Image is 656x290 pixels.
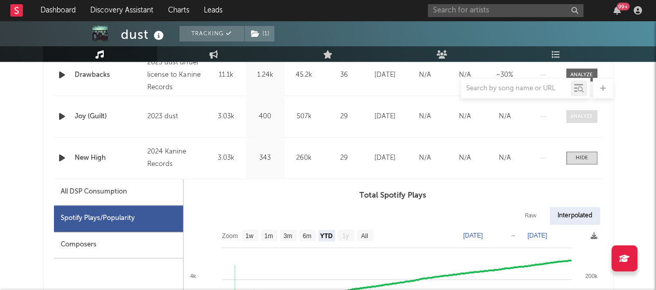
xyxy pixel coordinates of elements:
button: 99+ [613,6,621,15]
div: Raw [517,207,545,225]
div: Interpolated [550,207,600,225]
div: N/A [448,112,482,122]
text: YTD [320,232,332,240]
h3: Total Spotify Plays [184,189,603,202]
div: 1.24k [248,70,282,80]
div: 2025 dust under license to Kanine Records [147,57,204,94]
div: Spotify Plays/Popularity [54,205,183,232]
div: N/A [487,112,522,122]
div: [DATE] [368,70,402,80]
div: N/A [487,153,522,163]
text: 4k [190,273,196,279]
a: Drawbacks [75,70,143,80]
div: 260k [287,153,321,163]
text: → [510,232,516,239]
div: 3.03k [210,112,243,122]
div: 400 [248,112,282,122]
div: N/A [448,153,482,163]
div: 507k [287,112,321,122]
text: Zoom [222,232,238,240]
div: 29 [326,153,362,163]
text: [DATE] [527,232,547,239]
input: Search by song name or URL [461,85,570,93]
text: All [361,232,368,240]
text: 6m [302,232,311,240]
text: 1y [342,232,348,240]
div: 2024 Kanine Records [147,146,204,171]
div: 36 [326,70,362,80]
div: dust [121,26,166,43]
div: N/A [408,70,442,80]
text: 200k [585,273,597,279]
div: 29 [326,112,362,122]
button: Tracking [179,26,244,42]
a: New High [75,153,143,163]
div: 2023 dust [147,111,204,123]
div: Composers [54,232,183,258]
div: [DATE] [368,112,402,122]
div: 3.03k [210,153,243,163]
div: N/A [448,70,482,80]
div: 45.2k [287,70,321,80]
div: All DSP Consumption [61,186,127,198]
div: N/A [408,112,442,122]
input: Search for artists [428,4,583,17]
text: 1m [264,232,273,240]
div: 11.1k [210,70,243,80]
div: ~ 30 % [487,70,522,80]
text: [DATE] [463,232,483,239]
text: 3m [283,232,292,240]
a: Joy (Guilt) [75,112,143,122]
span: ( 1 ) [244,26,275,42]
div: All DSP Consumption [54,179,183,205]
div: 99 + [617,3,630,10]
button: (1) [245,26,274,42]
text: 1w [245,232,254,240]
div: N/A [408,153,442,163]
div: 343 [248,153,282,163]
div: [DATE] [368,153,402,163]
